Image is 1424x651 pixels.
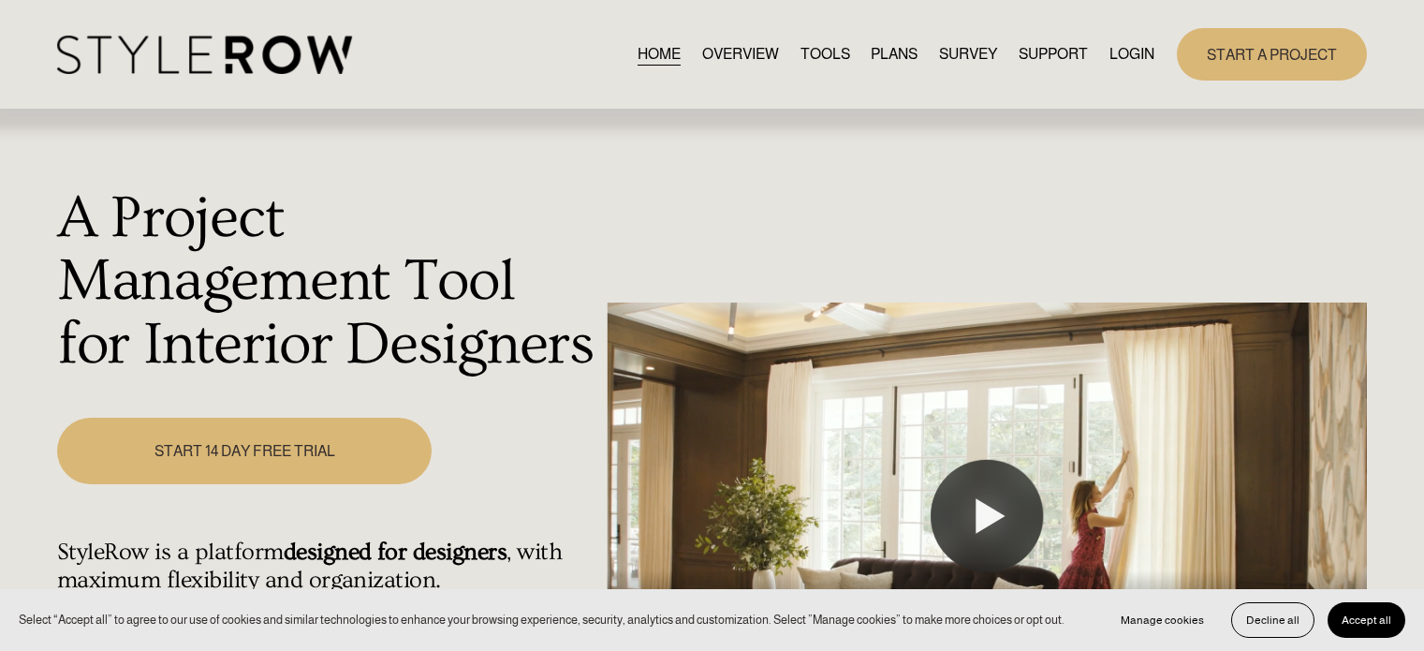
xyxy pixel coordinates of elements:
[57,36,352,74] img: StyleRow
[939,41,997,67] a: SURVEY
[1019,41,1088,67] a: folder dropdown
[638,41,681,67] a: HOME
[931,460,1043,572] button: Play
[1177,28,1367,80] a: START A PROJECT
[1342,614,1391,627] span: Accept all
[284,539,507,566] strong: designed for designers
[19,611,1064,629] p: Select “Accept all” to agree to our use of cookies and similar technologies to enhance your brows...
[1109,41,1154,67] a: LOGIN
[57,539,597,595] h4: StyleRow is a platform , with maximum flexibility and organization.
[1019,43,1088,66] span: SUPPORT
[1231,602,1314,638] button: Decline all
[1121,614,1204,627] span: Manage cookies
[702,41,779,67] a: OVERVIEW
[57,187,597,377] h1: A Project Management Tool for Interior Designers
[1246,614,1299,627] span: Decline all
[1328,602,1405,638] button: Accept all
[871,41,918,67] a: PLANS
[800,41,850,67] a: TOOLS
[1107,602,1218,638] button: Manage cookies
[57,418,432,484] a: START 14 DAY FREE TRIAL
